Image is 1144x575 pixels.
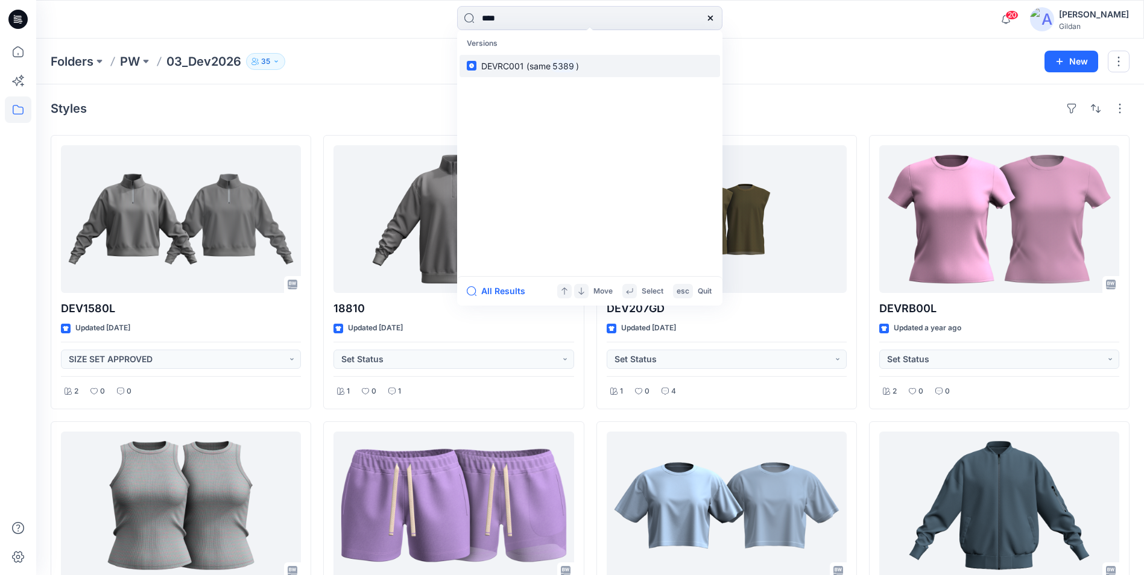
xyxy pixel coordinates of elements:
[698,285,712,298] p: Quit
[371,385,376,398] p: 0
[246,53,285,70] button: 35
[576,61,579,71] span: )
[607,300,847,317] p: DEV207GD
[645,385,649,398] p: 0
[894,322,961,335] p: Updated a year ago
[398,385,401,398] p: 1
[261,55,270,68] p: 35
[621,322,676,335] p: Updated [DATE]
[620,385,623,398] p: 1
[166,53,241,70] p: 03_Dev2026
[100,385,105,398] p: 0
[127,385,131,398] p: 0
[879,300,1119,317] p: DEVRB00L
[333,300,574,317] p: 18810
[1044,51,1098,72] button: New
[61,300,301,317] p: DEV1580L
[551,59,576,73] mark: 5389
[677,285,689,298] p: esc
[671,385,676,398] p: 4
[879,145,1119,293] a: DEVRB00L
[51,101,87,116] h4: Styles
[348,322,403,335] p: Updated [DATE]
[1005,10,1019,20] span: 20
[642,285,663,298] p: Select
[481,61,551,71] span: DEVRC001 (same
[1030,7,1054,31] img: avatar
[593,285,613,298] p: Move
[1059,22,1129,31] div: Gildan
[893,385,897,398] p: 2
[460,55,720,77] a: DEVRC001 (same5389)
[120,53,140,70] a: PW
[460,33,720,55] p: Versions
[74,385,78,398] p: 2
[51,53,93,70] a: Folders
[75,322,130,335] p: Updated [DATE]
[1059,7,1129,22] div: [PERSON_NAME]
[467,284,533,298] button: All Results
[607,145,847,293] a: DEV207GD
[333,145,574,293] a: 18810
[918,385,923,398] p: 0
[61,145,301,293] a: DEV1580L
[945,385,950,398] p: 0
[347,385,350,398] p: 1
